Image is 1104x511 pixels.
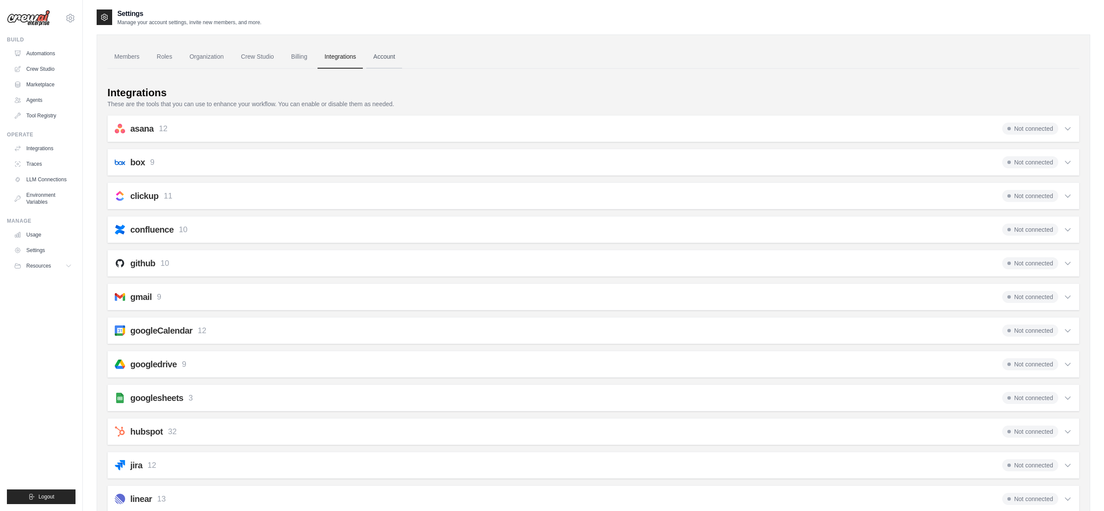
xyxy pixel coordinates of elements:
button: Logout [7,489,75,504]
p: 32 [168,426,176,438]
img: linear.svg [115,494,125,504]
p: Manage your account settings, invite new members, and more. [117,19,261,26]
a: Crew Studio [234,45,281,69]
img: github.svg [115,258,125,268]
h2: asana [130,123,154,135]
a: Roles [150,45,179,69]
span: Not connected [1002,190,1058,202]
h2: jira [130,459,142,471]
span: Resources [26,262,51,269]
p: 11 [164,190,172,202]
h2: clickup [130,190,158,202]
a: Automations [10,47,75,60]
span: Not connected [1002,325,1058,337]
p: 10 [179,224,188,236]
div: Manage [7,218,75,224]
a: Traces [10,157,75,171]
a: Marketplace [10,78,75,91]
img: box.svg [115,157,125,167]
span: Not connected [1002,358,1058,370]
img: jira.svg [115,460,125,470]
h2: hubspot [130,426,163,438]
span: Logout [38,493,54,500]
div: Operate [7,131,75,138]
p: 12 [198,325,206,337]
p: 12 [148,460,156,471]
h2: Settings [117,9,261,19]
h2: gmail [130,291,152,303]
span: Not connected [1002,493,1058,505]
p: 10 [160,258,169,269]
img: Logo [7,10,50,26]
img: googledrive.svg [115,359,125,369]
button: Resources [10,259,75,273]
h2: linear [130,493,152,505]
p: 13 [157,493,166,505]
p: These are the tools that you can use to enhance your workflow. You can enable or disable them as ... [107,100,1079,108]
a: Account [366,45,402,69]
span: Not connected [1002,123,1058,135]
img: googleCalendar.svg [115,325,125,336]
h2: googledrive [130,358,177,370]
a: Organization [182,45,230,69]
h2: box [130,156,145,168]
a: Settings [10,243,75,257]
a: Tool Registry [10,109,75,123]
span: Not connected [1002,459,1058,471]
p: 9 [182,359,186,370]
span: Not connected [1002,224,1058,236]
h2: googlesheets [130,392,183,404]
p: 12 [159,123,167,135]
a: Environment Variables [10,188,75,209]
a: Agents [10,93,75,107]
img: confluence.svg [115,224,125,235]
p: 9 [150,157,154,168]
div: Integrations [107,86,167,100]
a: Crew Studio [10,62,75,76]
h2: googleCalendar [130,325,192,337]
h2: confluence [130,224,174,236]
p: 9 [157,291,161,303]
span: Not connected [1002,257,1058,269]
img: clickup.svg [115,191,125,201]
span: Not connected [1002,392,1058,404]
a: LLM Connections [10,173,75,186]
a: Members [107,45,146,69]
a: Usage [10,228,75,242]
img: gmail.svg [115,292,125,302]
div: Build [7,36,75,43]
img: googlesheets.svg [115,393,125,403]
h2: github [130,257,155,269]
p: 3 [189,392,193,404]
span: Not connected [1002,426,1058,438]
a: Billing [284,45,314,69]
img: hubspot.svg [115,426,125,437]
span: Not connected [1002,156,1058,168]
a: Integrations [318,45,363,69]
img: asana.svg [115,123,125,134]
span: Not connected [1002,291,1058,303]
a: Integrations [10,142,75,155]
